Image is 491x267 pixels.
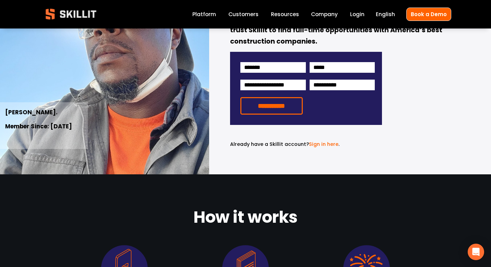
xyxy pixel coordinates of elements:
[230,141,309,148] span: Already have a Skillit account?
[5,108,58,118] strong: [PERSON_NAME].
[5,122,72,132] strong: Member Since: [DATE]
[230,14,451,48] strong: Join America’s fastest-growing database of craft workers who trust Skillit to find full-time oppo...
[230,140,382,148] p: .
[309,141,338,148] a: Sign in here
[192,10,216,19] a: Platform
[193,205,297,233] strong: How it works
[406,8,451,21] a: Book a Demo
[311,10,338,19] a: Company
[271,10,299,19] a: folder dropdown
[376,10,395,18] span: English
[468,244,484,260] div: Open Intercom Messenger
[376,10,395,19] div: language picker
[271,10,299,18] span: Resources
[40,4,102,24] img: Skillit
[350,10,364,19] a: Login
[228,10,259,19] a: Customers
